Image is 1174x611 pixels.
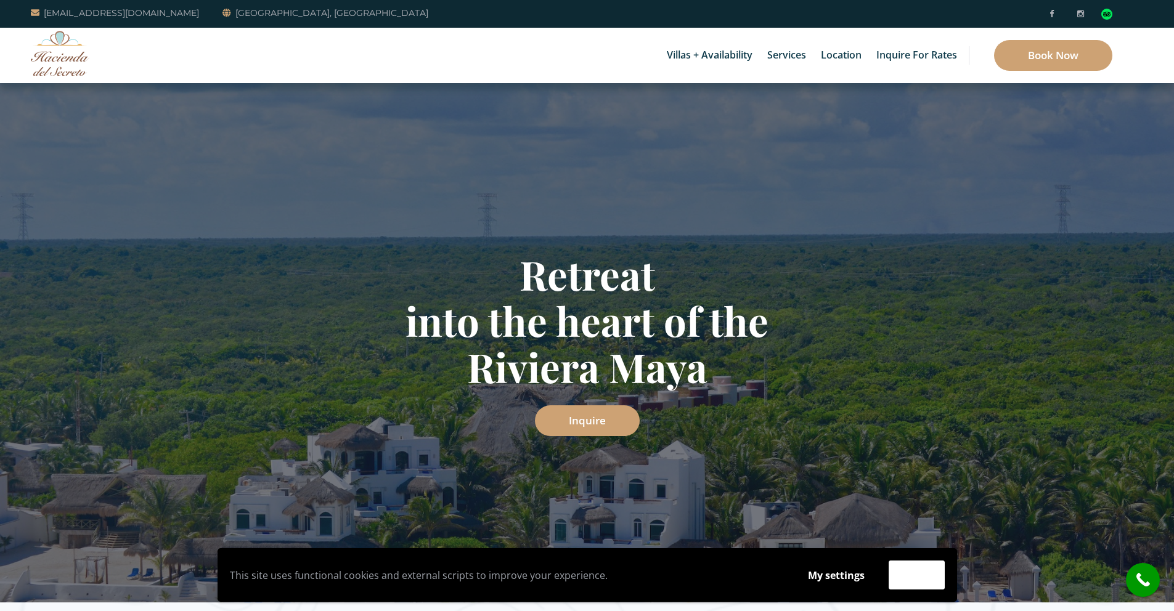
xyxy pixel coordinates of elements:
[761,28,812,83] a: Services
[815,28,868,83] a: Location
[1126,563,1160,597] a: call
[230,566,784,585] p: This site uses functional cookies and external scripts to improve your experience.
[796,561,876,589] button: My settings
[222,6,428,20] a: [GEOGRAPHIC_DATA], [GEOGRAPHIC_DATA]
[870,28,963,83] a: Inquire for Rates
[227,251,948,390] h1: Retreat into the heart of the Riviera Maya
[1101,9,1112,20] div: Read traveler reviews on Tripadvisor
[535,405,640,436] a: Inquire
[31,6,199,20] a: [EMAIL_ADDRESS][DOMAIN_NAME]
[889,560,945,589] button: Accept
[1101,9,1112,20] img: Tripadvisor_logomark.svg
[31,31,89,76] img: Awesome Logo
[661,28,759,83] a: Villas + Availability
[1129,566,1157,594] i: call
[994,40,1112,71] a: Book Now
